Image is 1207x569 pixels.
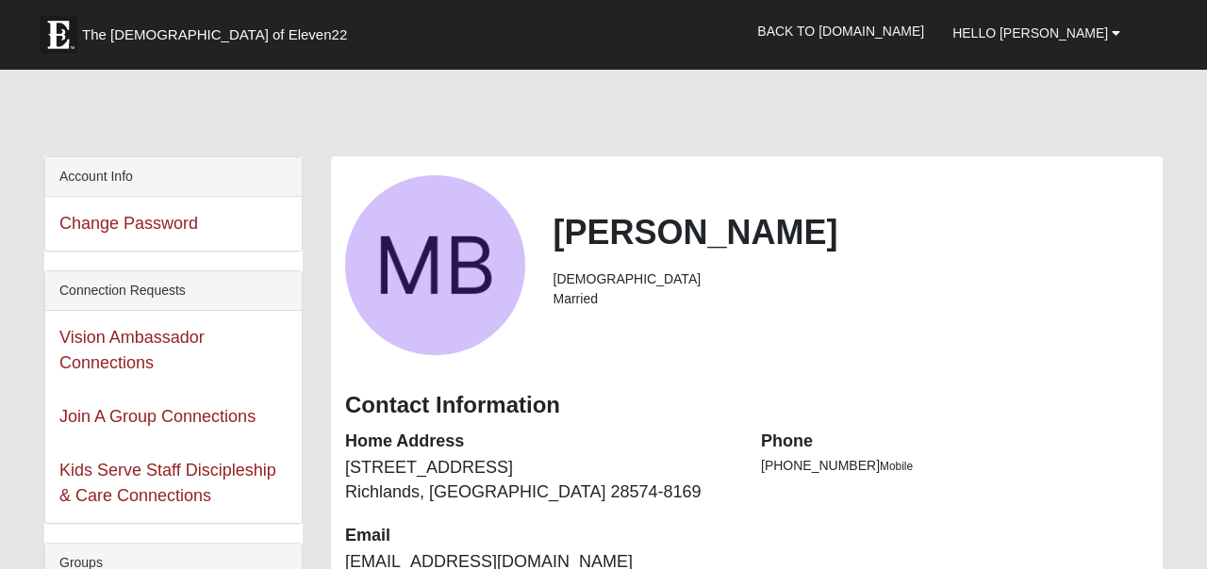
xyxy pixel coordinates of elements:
[938,9,1134,57] a: Hello [PERSON_NAME]
[45,157,302,197] div: Account Info
[30,7,407,54] a: The [DEMOGRAPHIC_DATA] of Eleven22
[59,407,256,426] a: Join A Group Connections
[345,430,733,454] dt: Home Address
[82,25,347,44] span: The [DEMOGRAPHIC_DATA] of Eleven22
[59,214,198,233] a: Change Password
[880,460,913,473] span: Mobile
[345,456,733,504] dd: [STREET_ADDRESS] Richlands, [GEOGRAPHIC_DATA] 28574-8169
[761,456,1149,476] li: [PHONE_NUMBER]
[45,271,302,311] div: Connection Requests
[554,212,1149,252] h2: [PERSON_NAME]
[554,289,1149,309] li: Married
[743,8,938,55] a: Back to [DOMAIN_NAME]
[59,461,276,505] a: Kids Serve Staff Discipleship & Care Connections
[345,524,733,548] dt: Email
[761,430,1149,454] dt: Phone
[40,16,77,54] img: Eleven22 logo
[59,328,205,372] a: Vision Ambassador Connections
[952,25,1108,41] span: Hello [PERSON_NAME]
[345,175,525,355] a: View Fullsize Photo
[554,269,1149,289] li: [DEMOGRAPHIC_DATA]
[345,392,1149,419] h3: Contact Information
